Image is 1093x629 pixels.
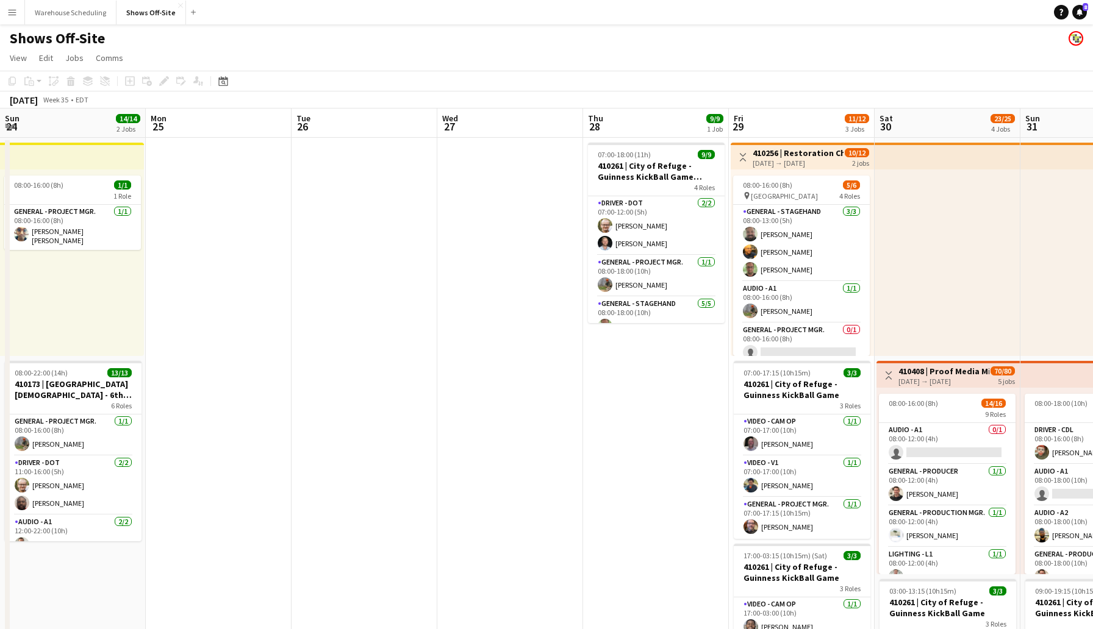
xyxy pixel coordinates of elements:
[743,180,792,190] span: 08:00-16:00 (8h)
[733,176,870,356] app-job-card: 08:00-16:00 (8h)5/6 [GEOGRAPHIC_DATA]4 RolesGeneral - Stagehand3/308:00-13:00 (5h)[PERSON_NAME][P...
[5,414,142,456] app-card-role: General - Project Mgr.1/108:00-16:00 (8h)[PERSON_NAME]
[3,119,20,133] span: 24
[10,52,27,63] span: View
[732,119,744,133] span: 29
[734,497,870,539] app-card-role: General - Project Mgr.1/107:00-17:15 (10h15m)[PERSON_NAME]
[852,157,869,168] div: 2 jobs
[844,551,861,560] span: 3/3
[991,124,1014,133] div: 4 Jobs
[879,506,1016,547] app-card-role: General - Production Mgr.1/108:00-12:00 (4h)[PERSON_NAME]
[295,119,310,133] span: 26
[733,282,870,323] app-card-role: Audio - A11/108:00-16:00 (8h)[PERSON_NAME]
[734,113,744,124] span: Fri
[588,113,603,124] span: Thu
[845,148,869,157] span: 10/12
[734,414,870,456] app-card-role: Video - Cam Op1/107:00-17:00 (10h)[PERSON_NAME]
[96,52,123,63] span: Comms
[91,50,128,66] a: Comms
[1034,399,1088,408] span: 08:00-18:00 (10h)
[1025,113,1040,124] span: Sun
[296,113,310,124] span: Tue
[1083,3,1088,11] span: 8
[880,113,893,124] span: Sat
[10,29,105,48] h1: Shows Off-Site
[588,255,725,297] app-card-role: General - Project Mgr.1/108:00-18:00 (10h)[PERSON_NAME]
[845,114,869,123] span: 11/12
[880,597,1016,619] h3: 410261 | City of Refuge - Guinness KickBall Game
[40,95,71,104] span: Week 35
[879,464,1016,506] app-card-role: General - Producer1/108:00-12:00 (4h)[PERSON_NAME]
[65,52,84,63] span: Jobs
[76,95,88,104] div: EDT
[39,52,53,63] span: Edit
[694,183,715,192] span: 4 Roles
[843,180,860,190] span: 5/6
[25,1,116,24] button: Warehouse Scheduling
[889,399,938,408] span: 08:00-16:00 (8h)
[5,361,142,541] app-job-card: 08:00-22:00 (14h)13/13410173 | [GEOGRAPHIC_DATA][DEMOGRAPHIC_DATA] - 6th Grade Fall Camp FFA 2025...
[442,113,458,124] span: Wed
[4,205,141,250] app-card-role: General - Project Mgr.1/108:00-16:00 (8h)[PERSON_NAME] [PERSON_NAME]
[5,515,142,574] app-card-role: Audio - A12/212:00-22:00 (10h)[PERSON_NAME]
[116,1,186,24] button: Shows Off-Site
[34,50,58,66] a: Edit
[840,584,861,593] span: 3 Roles
[707,124,723,133] div: 1 Job
[879,423,1016,464] app-card-role: Audio - A10/108:00-12:00 (4h)
[734,561,870,583] h3: 410261 | City of Refuge - Guinness KickBall Game
[10,94,38,106] div: [DATE]
[440,119,458,133] span: 27
[588,160,725,182] h3: 410261 | City of Refuge - Guinness KickBall Game Load In
[734,361,870,539] app-job-card: 07:00-17:15 (10h15m)3/3410261 | City of Refuge - Guinness KickBall Game3 RolesVideo - Cam Op1/107...
[844,368,861,377] span: 3/3
[1023,119,1040,133] span: 31
[898,377,989,386] div: [DATE] → [DATE]
[879,547,1016,589] app-card-role: Lighting - L11/108:00-12:00 (4h)[PERSON_NAME]
[114,180,131,190] span: 1/1
[5,378,142,400] h3: 410173 | [GEOGRAPHIC_DATA][DEMOGRAPHIC_DATA] - 6th Grade Fall Camp FFA 2025
[4,176,141,250] app-job-card: 08:00-16:00 (8h)1/11 RoleGeneral - Project Mgr.1/108:00-16:00 (8h)[PERSON_NAME] [PERSON_NAME]
[744,551,827,560] span: 17:00-03:15 (10h15m) (Sat)
[116,114,140,123] span: 14/14
[985,410,1006,419] span: 9 Roles
[588,143,725,323] app-job-card: 07:00-18:00 (11h)9/9410261 | City of Refuge - Guinness KickBall Game Load In4 RolesDriver - DOT2/...
[5,50,32,66] a: View
[586,119,603,133] span: 28
[753,147,844,158] h3: 410256 | Restoration Church - [GEOGRAPHIC_DATA] 2025
[839,191,860,201] span: 4 Roles
[734,378,870,400] h3: 410261 | City of Refuge - Guinness KickBall Game
[878,119,893,133] span: 30
[733,205,870,282] app-card-role: General - Stagehand3/308:00-13:00 (5h)[PERSON_NAME][PERSON_NAME][PERSON_NAME]
[706,114,723,123] span: 9/9
[1069,31,1083,46] app-user-avatar: Labor Coordinator
[5,113,20,124] span: Sun
[107,368,132,377] span: 13/13
[991,366,1015,375] span: 70/80
[149,119,167,133] span: 25
[753,158,844,168] div: [DATE] → [DATE]
[751,191,818,201] span: [GEOGRAPHIC_DATA]
[588,196,725,255] app-card-role: Driver - DOT2/207:00-12:00 (5h)[PERSON_NAME][PERSON_NAME]
[879,394,1016,574] app-job-card: 08:00-16:00 (8h)14/169 RolesAudio - A10/108:00-12:00 (4h) General - Producer1/108:00-12:00 (4h)[P...
[744,368,811,377] span: 07:00-17:15 (10h15m)
[734,456,870,497] app-card-role: Video - V11/107:00-17:00 (10h)[PERSON_NAME]
[991,114,1015,123] span: 23/25
[733,323,870,364] app-card-role: General - Project Mgr.0/108:00-16:00 (8h)
[698,150,715,159] span: 9/9
[840,401,861,410] span: 3 Roles
[998,375,1015,386] div: 5 jobs
[986,619,1006,628] span: 3 Roles
[989,586,1006,595] span: 3/3
[111,401,132,410] span: 6 Roles
[116,124,140,133] div: 2 Jobs
[113,191,131,201] span: 1 Role
[981,399,1006,408] span: 14/16
[5,456,142,515] app-card-role: Driver - DOT2/211:00-16:00 (5h)[PERSON_NAME][PERSON_NAME]
[151,113,167,124] span: Mon
[845,124,869,133] div: 3 Jobs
